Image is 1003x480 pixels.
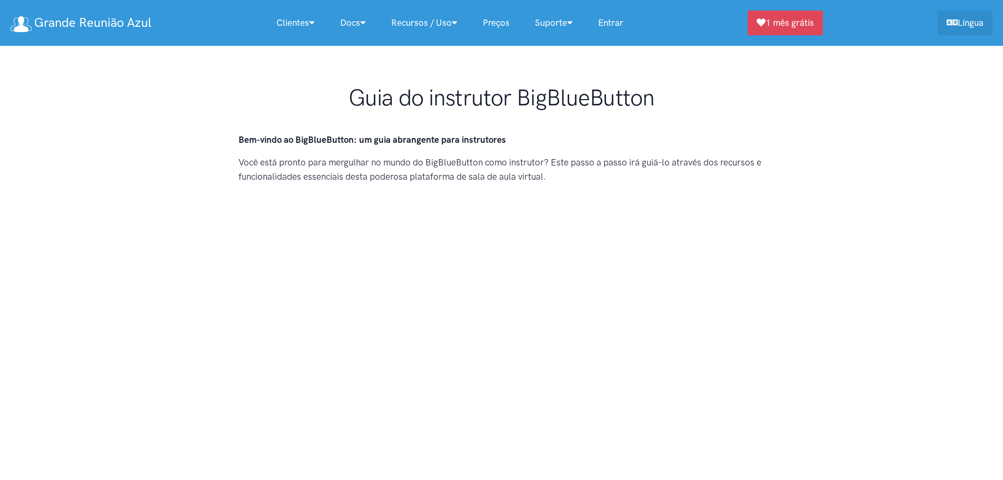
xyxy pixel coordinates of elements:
[748,11,823,35] a: 1 mês grátis
[239,155,765,184] p: Você está pronto para mergulhar no mundo do BigBlueButton como instrutor? Este passo a passo irá ...
[327,12,379,34] a: Docs
[522,12,585,34] a: Suporte
[11,16,32,32] img: logotipo
[938,11,992,35] a: Língua
[264,12,327,34] a: Clientes
[379,12,470,34] a: Recursos / Uso
[585,12,636,34] a: Entrar
[11,12,152,34] a: Grande Reunião Azul
[239,134,506,145] strong: Bem-vindo ao BigBlueButton: um guia abrangente para instrutores
[470,12,522,34] a: Preços
[239,84,765,112] h1: Guia do instrutor BigBlueButton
